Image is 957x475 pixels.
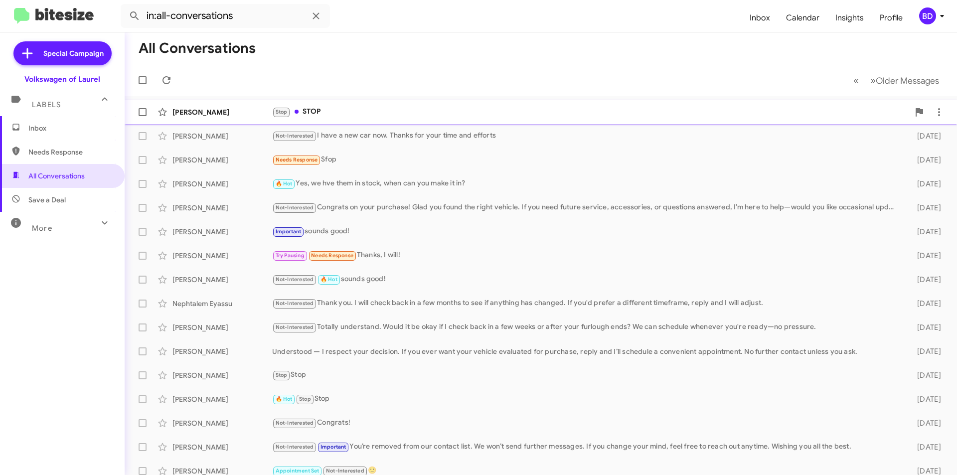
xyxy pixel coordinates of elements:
div: Stop [272,369,901,381]
span: Not-Interested [276,444,314,450]
div: Congrats! [272,417,901,429]
div: [PERSON_NAME] [172,275,272,285]
div: Volkswagen of Laurel [24,74,100,84]
div: Understood — I respect your decision. If you ever want your vehicle evaluated for purchase, reply... [272,346,901,356]
div: [PERSON_NAME] [172,346,272,356]
div: [DATE] [901,275,949,285]
div: [PERSON_NAME] [172,131,272,141]
div: [PERSON_NAME] [172,179,272,189]
span: Not-Interested [276,204,314,211]
span: 🔥 Hot [276,396,293,402]
div: sounds good! [272,274,901,285]
div: [PERSON_NAME] [172,322,272,332]
span: Appointment Set [276,468,319,474]
nav: Page navigation example [848,70,945,91]
span: Inbox [28,123,113,133]
a: Profile [872,3,911,32]
button: Previous [847,70,865,91]
input: Search [121,4,330,28]
div: [DATE] [901,227,949,237]
span: Older Messages [876,75,939,86]
div: [PERSON_NAME] [172,203,272,213]
span: All Conversations [28,171,85,181]
div: [PERSON_NAME] [172,370,272,380]
span: Important [320,444,346,450]
button: Next [864,70,945,91]
span: Stop [276,109,288,115]
span: » [870,74,876,87]
div: Yes, we hve them in stock, when can you make it in? [272,178,901,189]
div: [PERSON_NAME] [172,155,272,165]
span: Stop [276,372,288,378]
div: [PERSON_NAME] [172,227,272,237]
div: [DATE] [901,442,949,452]
span: Not-Interested [276,276,314,283]
span: Not-Interested [326,468,364,474]
span: Important [276,228,302,235]
span: More [32,224,52,233]
span: Stop [299,396,311,402]
span: Not-Interested [276,133,314,139]
div: [DATE] [901,131,949,141]
div: BD [919,7,936,24]
a: Special Campaign [13,41,112,65]
span: Save a Deal [28,195,66,205]
div: Congrats on your purchase! Glad you found the right vehicle. If you need future service, accessor... [272,202,901,213]
div: [PERSON_NAME] [172,251,272,261]
div: [PERSON_NAME] [172,394,272,404]
a: Calendar [778,3,827,32]
div: Thanks, I will! [272,250,901,261]
span: Not-Interested [276,324,314,330]
div: [DATE] [901,322,949,332]
div: Thank you. I will check back in a few months to see if anything has changed. If you'd prefer a di... [272,298,901,309]
span: Not-Interested [276,300,314,307]
div: [DATE] [901,394,949,404]
span: Try Pausing [276,252,305,259]
span: 🔥 Hot [320,276,337,283]
span: Not-Interested [276,420,314,426]
h1: All Conversations [139,40,256,56]
div: [DATE] [901,370,949,380]
span: Needs Response [276,157,318,163]
button: BD [911,7,946,24]
a: Insights [827,3,872,32]
div: [DATE] [901,203,949,213]
div: [DATE] [901,346,949,356]
div: sounds good! [272,226,901,237]
span: Labels [32,100,61,109]
div: Nephtalem Eyassu [172,299,272,309]
div: [PERSON_NAME] [172,442,272,452]
span: Needs Response [311,252,353,259]
span: « [853,74,859,87]
span: Special Campaign [43,48,104,58]
div: I have a new car now. Thanks for your time and efforts [272,130,901,142]
div: [DATE] [901,418,949,428]
div: [DATE] [901,251,949,261]
div: Sfop [272,154,901,165]
div: [DATE] [901,155,949,165]
div: [PERSON_NAME] [172,418,272,428]
div: [DATE] [901,179,949,189]
div: You’re removed from our contact list. We won’t send further messages. If you change your mind, fe... [272,441,901,453]
div: Stop [272,393,901,405]
a: Inbox [742,3,778,32]
div: [DATE] [901,299,949,309]
div: STOP [272,106,909,118]
div: [PERSON_NAME] [172,107,272,117]
div: Totally understand. Would it be okay if I check back in a few weeks or after your furlough ends? ... [272,321,901,333]
span: 🔥 Hot [276,180,293,187]
span: Needs Response [28,147,113,157]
